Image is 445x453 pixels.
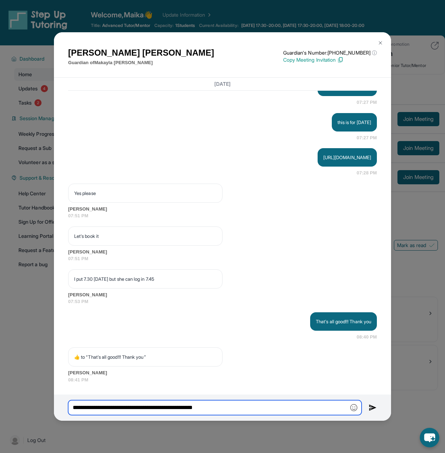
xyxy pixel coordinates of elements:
[68,46,214,59] h1: [PERSON_NAME] [PERSON_NAME]
[74,233,216,240] p: Let's book it
[357,134,377,141] span: 07:27 PM
[74,275,216,283] p: I put 7.30 [DATE] but she can log in 7.45
[357,334,377,341] span: 08:40 PM
[378,40,383,46] img: Close Icon
[337,119,371,126] p: this is for [DATE]
[372,49,377,56] span: ⓘ
[283,49,377,56] p: Guardian's Number: [PHONE_NUMBER]
[369,403,377,412] img: Send icon
[337,57,344,63] img: Copy Icon
[68,80,377,88] h3: [DATE]
[68,59,214,66] p: Guardian of Makayla [PERSON_NAME]
[323,154,371,161] p: [URL][DOMAIN_NAME]
[68,206,377,213] span: [PERSON_NAME]
[316,318,371,325] p: That's all good!!! Thank you
[68,255,377,262] span: 07:51 PM
[283,56,377,63] p: Copy Meeting Invitation
[420,428,439,447] button: chat-button
[350,404,357,411] img: Emoji
[357,99,377,106] span: 07:27 PM
[68,248,377,256] span: [PERSON_NAME]
[68,369,377,376] span: [PERSON_NAME]
[74,353,216,360] p: ​👍​ to “ That's all good!!! Thank you ”
[357,169,377,177] span: 07:28 PM
[68,212,377,219] span: 07:51 PM
[68,291,377,298] span: [PERSON_NAME]
[68,376,377,384] span: 08:41 PM
[68,298,377,305] span: 07:53 PM
[74,190,216,197] p: Yes please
